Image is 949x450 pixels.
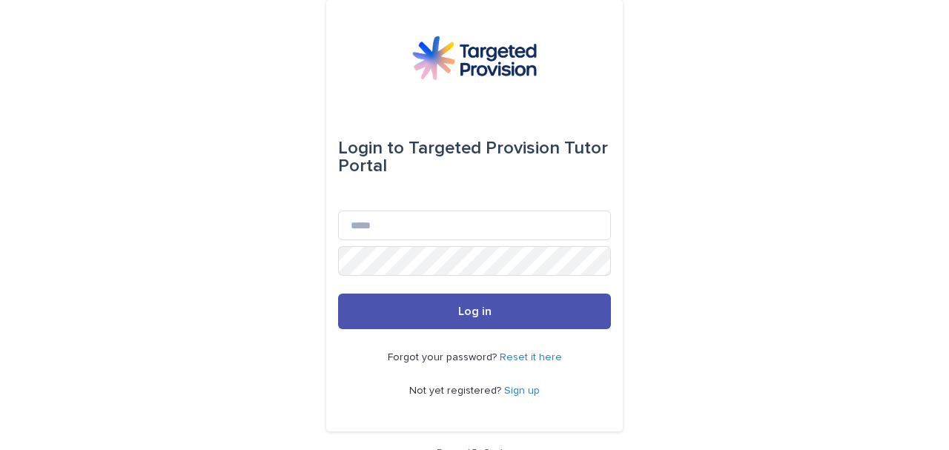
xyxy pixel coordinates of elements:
button: Log in [338,294,611,329]
span: Forgot your password? [388,352,500,363]
a: Reset it here [500,352,562,363]
a: Sign up [504,386,540,396]
div: Targeted Provision Tutor Portal [338,128,611,187]
span: Log in [458,305,492,317]
span: Login to [338,139,404,157]
img: M5nRWzHhSzIhMunXDL62 [412,36,537,80]
span: Not yet registered? [409,386,504,396]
